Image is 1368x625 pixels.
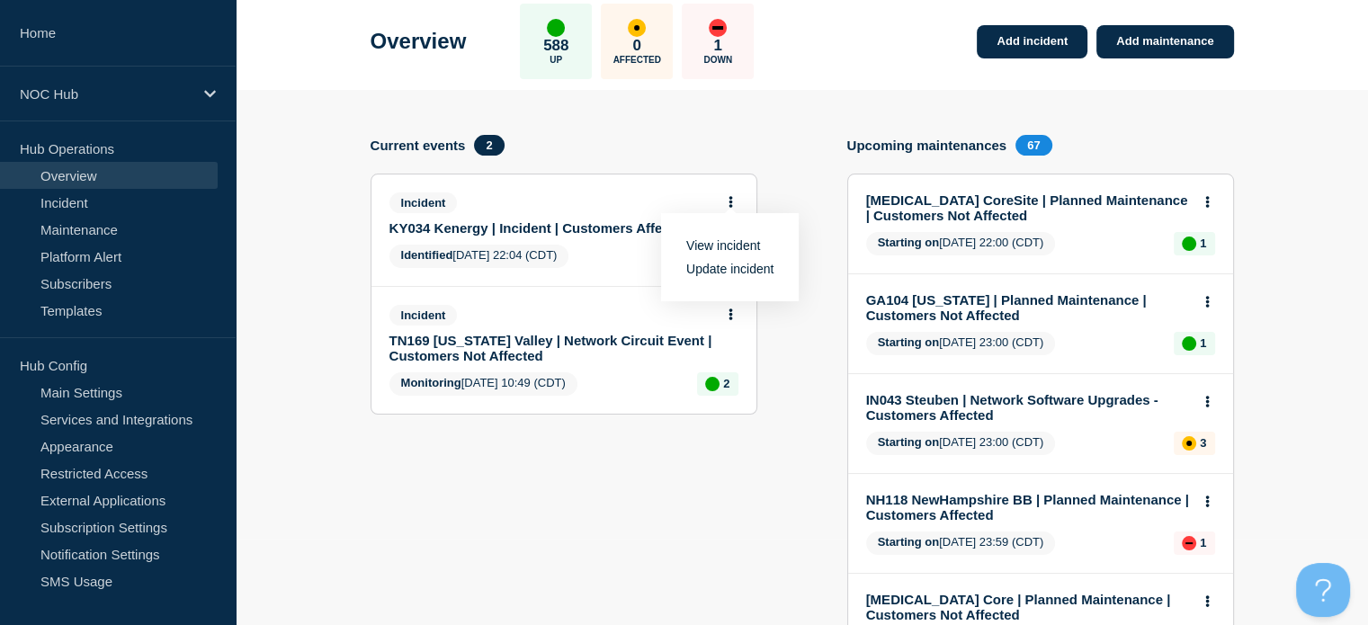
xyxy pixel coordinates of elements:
[1200,237,1206,250] p: 1
[401,248,453,262] span: Identified
[714,37,722,55] p: 1
[866,392,1191,423] a: IN043 Steuben | Network Software Upgrades - Customers Affected
[866,332,1056,355] span: [DATE] 23:00 (CDT)
[1200,436,1206,450] p: 3
[550,55,562,65] p: Up
[866,531,1056,555] span: [DATE] 23:59 (CDT)
[1182,536,1196,550] div: down
[878,236,940,249] span: Starting on
[1096,25,1233,58] a: Add maintenance
[389,245,569,268] span: [DATE] 22:04 (CDT)
[847,138,1007,153] h4: Upcoming maintenances
[389,333,714,363] a: TN169 [US_STATE] Valley | Network Circuit Event | Customers Not Affected
[1182,336,1196,351] div: up
[977,25,1087,58] a: Add incident
[389,192,458,213] span: Incident
[709,19,727,37] div: down
[878,335,940,349] span: Starting on
[547,19,565,37] div: up
[1200,336,1206,350] p: 1
[686,238,760,253] a: View incident
[1296,563,1350,617] iframe: Help Scout Beacon - Open
[686,262,773,276] a: Update incident
[1015,135,1051,156] span: 67
[866,492,1191,522] a: NH118 NewHampshire BB | Planned Maintenance | Customers Affected
[371,29,467,54] h1: Overview
[1182,237,1196,251] div: up
[543,37,568,55] p: 588
[866,592,1191,622] a: [MEDICAL_DATA] Core | Planned Maintenance | Customers Not Affected
[401,376,461,389] span: Monitoring
[628,19,646,37] div: affected
[866,232,1056,255] span: [DATE] 22:00 (CDT)
[474,135,504,156] span: 2
[866,292,1191,323] a: GA104 [US_STATE] | Planned Maintenance | Customers Not Affected
[389,305,458,326] span: Incident
[613,55,661,65] p: Affected
[389,372,577,396] span: [DATE] 10:49 (CDT)
[389,220,714,236] a: KY034 Kenergy | Incident | Customers Affected
[723,377,729,390] p: 2
[866,192,1191,223] a: [MEDICAL_DATA] CoreSite | Planned Maintenance | Customers Not Affected
[1182,436,1196,451] div: affected
[1200,536,1206,549] p: 1
[371,138,466,153] h4: Current events
[878,535,940,549] span: Starting on
[20,86,192,102] p: NOC Hub
[705,377,720,391] div: up
[703,55,732,65] p: Down
[633,37,641,55] p: 0
[878,435,940,449] span: Starting on
[866,432,1056,455] span: [DATE] 23:00 (CDT)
